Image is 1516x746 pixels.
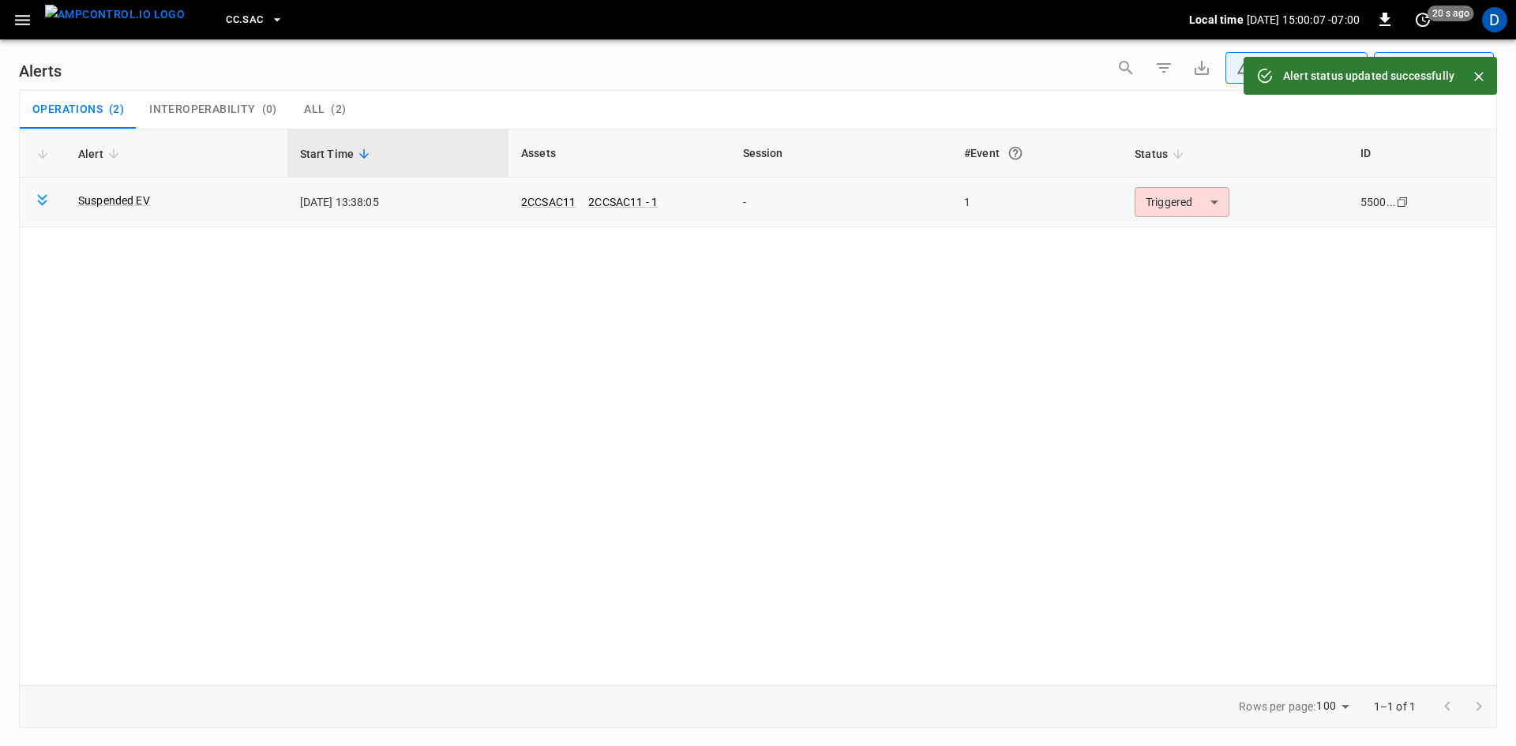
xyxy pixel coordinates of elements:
[730,178,952,227] td: -
[951,178,1122,227] td: 1
[78,144,124,163] span: Alert
[1135,144,1188,163] span: Status
[226,11,263,29] span: CC.SAC
[1467,65,1491,88] button: Close
[1239,699,1315,714] p: Rows per page:
[1395,193,1411,211] div: copy
[1360,194,1396,210] div: 5500...
[588,196,658,208] a: 2CCSAC11 - 1
[1247,12,1360,28] p: [DATE] 15:00:07 -07:00
[1374,699,1416,714] p: 1–1 of 1
[521,196,576,208] a: 2CCSAC11
[19,58,62,84] h6: Alerts
[1001,139,1030,167] button: An event is a single occurrence of an issue. An alert groups related events for the same asset, m...
[109,103,124,117] span: ( 2 )
[1482,7,1507,32] div: profile-icon
[1189,12,1244,28] p: Local time
[1135,187,1229,217] div: Triggered
[32,103,103,117] span: Operations
[220,5,290,36] button: CC.SAC
[1410,7,1435,32] button: set refresh interval
[331,103,346,117] span: ( 2 )
[1236,60,1342,77] div: Unresolved
[1283,62,1454,90] div: Alert status updated successfully
[304,103,325,117] span: All
[78,193,150,208] a: Suspended EV
[287,178,509,227] td: [DATE] 13:38:05
[262,103,277,117] span: ( 0 )
[1403,53,1494,83] div: Last 24 hrs
[45,5,185,24] img: ampcontrol.io logo
[730,129,952,178] th: Session
[1316,695,1354,718] div: 100
[964,139,1109,167] div: #Event
[149,103,255,117] span: Interoperability
[1428,6,1474,21] span: 20 s ago
[300,144,375,163] span: Start Time
[508,129,730,178] th: Assets
[1348,129,1496,178] th: ID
